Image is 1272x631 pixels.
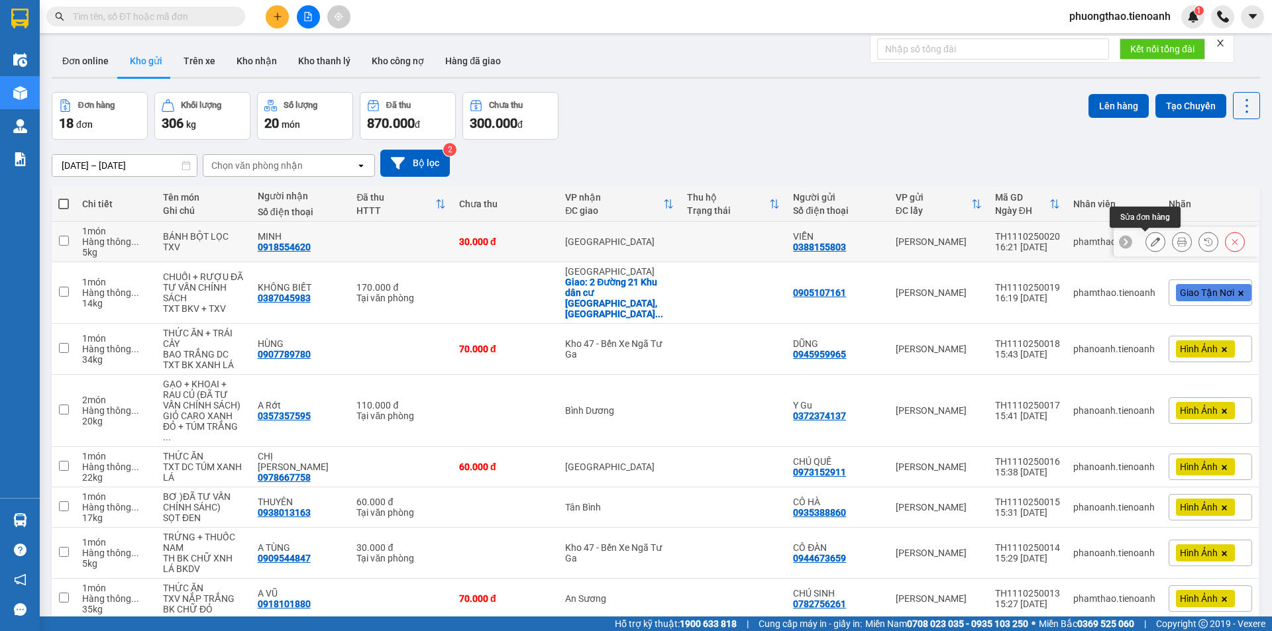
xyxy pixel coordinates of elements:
button: Khối lượng306kg [154,92,250,140]
img: logo-vxr [11,9,28,28]
button: Kết nối tổng đài [1120,38,1205,60]
div: 0918554620 [258,242,311,252]
div: TH1110250015 [995,497,1060,507]
span: ... [131,287,139,298]
div: Tại văn phòng [356,553,446,563]
div: TH1110250014 [995,542,1060,553]
div: 5 kg [82,247,150,258]
span: ... [163,432,171,442]
button: Trên xe [173,45,226,77]
span: search [55,12,64,21]
div: Số điện thoại [793,205,882,216]
div: TXT BKV + TXV [163,303,244,314]
div: Tại văn phòng [356,293,446,303]
div: Sửa đơn hàng [1110,207,1181,228]
input: Nhập số tổng đài [877,38,1109,60]
span: copyright [1198,619,1208,628]
div: Kho 47 - Bến Xe Ngã Tư Ga [565,542,673,563]
input: Tìm tên, số ĐT hoặc mã đơn [73,9,229,24]
div: 1 món [82,226,150,236]
div: TH1110250018 [995,338,1060,349]
div: 0372374137 [793,411,846,421]
button: plus [266,5,289,28]
div: Y Gu [793,400,882,411]
strong: 1900 633 818 [680,618,737,629]
div: Giao: 2 Đường 21 Khu dân cư Gia Hoà, Phước Long B, Thủ Đức, Hồ Chí Minh [565,277,673,319]
div: 60.000 đ [356,497,446,507]
div: 16:21 [DATE] [995,242,1060,252]
div: phanoanh.tienoanh [1073,461,1155,472]
div: Đã thu [356,192,435,203]
span: ... [131,236,139,247]
div: 0978667758 [258,472,311,483]
span: ... [131,344,139,354]
span: Hình Ảnh [1180,343,1218,355]
div: 1 món [82,333,150,344]
th: Toggle SortBy [680,187,786,222]
span: Miền Nam [865,616,1028,631]
span: phuongthao.tienoanh [1059,8,1181,24]
th: Toggle SortBy [350,187,452,222]
div: 15:29 [DATE] [995,553,1060,563]
div: HTTT [356,205,435,216]
div: 0944673659 [793,553,846,563]
span: 300.000 [470,115,517,131]
div: phanoanh.tienoanh [1073,548,1155,558]
div: Sửa đơn hàng [1145,232,1165,252]
div: ĐC lấy [896,205,971,216]
div: Người nhận [258,191,344,201]
div: TH1110250019 [995,282,1060,293]
div: A VŨ [258,588,344,599]
span: Hình Ảnh [1180,501,1218,513]
span: 1 [1196,6,1201,15]
div: DŨNG [793,338,882,349]
div: [GEOGRAPHIC_DATA] [565,461,673,472]
div: 0935388860 [793,507,846,518]
span: | [1144,616,1146,631]
span: aim [334,12,343,21]
div: A TÙNG [258,542,344,553]
span: Giao Tận Nơi [1180,287,1234,299]
div: 15:41 [DATE] [995,411,1060,421]
div: 70.000 đ [459,593,552,604]
div: Hàng thông thường [82,236,150,247]
div: THỨC ĂN [163,451,244,461]
span: ... [655,309,663,319]
div: BÁNH BỘT LỌC [163,231,244,242]
div: Ghi chú [163,205,244,216]
span: ... [131,461,139,472]
span: file-add [303,12,313,21]
span: ... [131,405,139,416]
span: caret-down [1247,11,1259,23]
button: Kho công nợ [361,45,435,77]
div: Kho 47 - Bến Xe Ngã Tư Ga [565,338,673,360]
div: BƠ )ĐÃ TƯ VẤN CHÍNH SÁHC) [163,491,244,512]
div: GẠO + KHOAI + RAU CỦ (ĐÃ TƯ VẤN CHÍNH SÁCH) [163,379,244,411]
div: 0905107161 [793,287,846,298]
div: VP nhận [565,192,662,203]
div: 15:38 [DATE] [995,467,1060,477]
div: ĐC giao [565,205,662,216]
div: Tên món [163,192,244,203]
span: | [747,616,749,631]
img: warehouse-icon [13,119,27,133]
button: Kho gửi [119,45,173,77]
th: Toggle SortBy [889,187,988,222]
div: Hàng thông thường [82,461,150,472]
div: TH BK CHỮ XNH LÁ BKDV [163,553,244,574]
div: CHỊ VÂN [258,451,344,472]
div: THỨC ĂN + TRÁI CÂY [163,328,244,349]
div: A Rớt [258,400,344,411]
div: 0973152911 [793,467,846,477]
div: [PERSON_NAME] [896,344,982,354]
div: 1 món [82,491,150,502]
div: TH1110250017 [995,400,1060,411]
button: Bộ lọc [380,150,450,177]
div: Đã thu [386,101,411,110]
div: 22 kg [82,472,150,483]
div: Thu hộ [687,192,769,203]
div: [PERSON_NAME] [896,548,982,558]
div: Chưa thu [459,199,552,209]
div: Hàng thông thường [82,344,150,354]
div: BAO TRẮNG DC TXT BK XANH LÁ [163,349,244,370]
